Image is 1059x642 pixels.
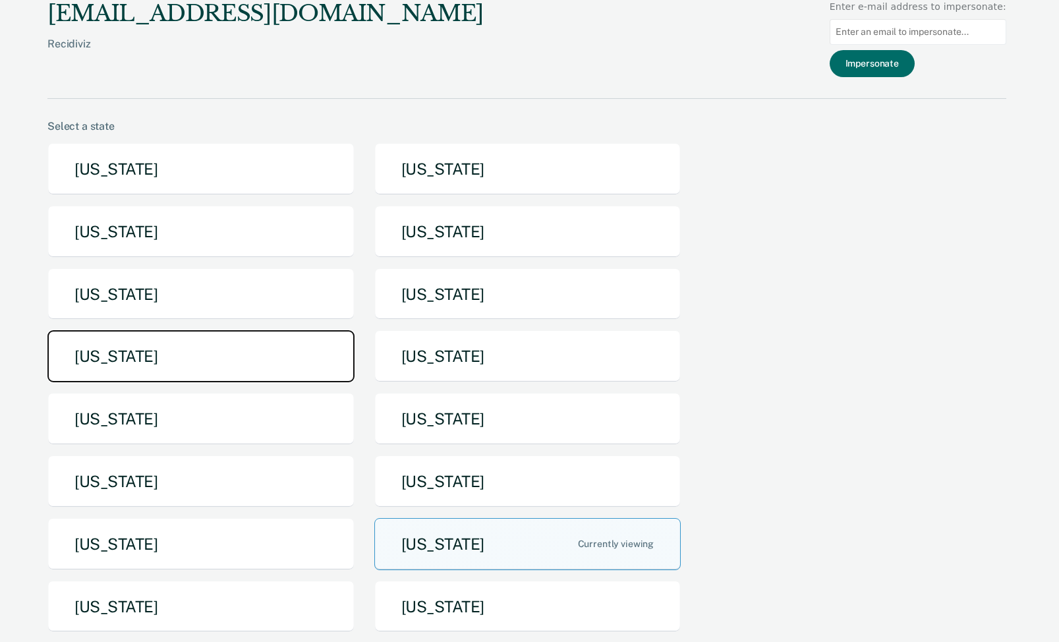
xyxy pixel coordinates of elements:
[47,206,355,258] button: [US_STATE]
[374,268,681,320] button: [US_STATE]
[47,455,355,508] button: [US_STATE]
[47,143,355,195] button: [US_STATE]
[374,518,681,570] button: [US_STATE]
[47,518,355,570] button: [US_STATE]
[374,206,681,258] button: [US_STATE]
[374,330,681,382] button: [US_STATE]
[374,143,681,195] button: [US_STATE]
[374,393,681,445] button: [US_STATE]
[47,268,355,320] button: [US_STATE]
[47,330,355,382] button: [US_STATE]
[47,120,1006,132] div: Select a state
[47,393,355,445] button: [US_STATE]
[374,455,681,508] button: [US_STATE]
[47,581,355,633] button: [US_STATE]
[830,19,1006,45] input: Enter an email to impersonate...
[830,50,915,77] button: Impersonate
[374,581,681,633] button: [US_STATE]
[47,38,484,71] div: Recidiviz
